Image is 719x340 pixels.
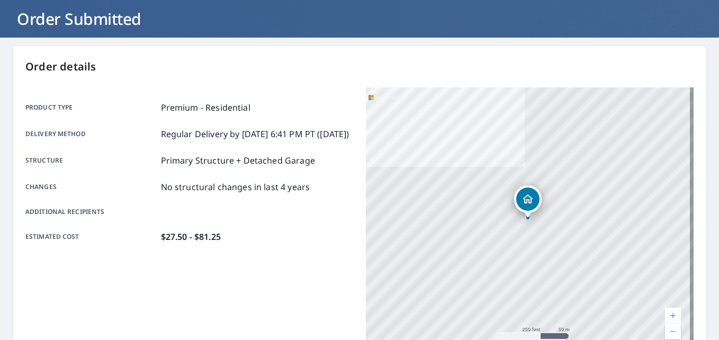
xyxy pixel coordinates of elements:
[25,207,157,217] p: Additional recipients
[161,128,349,140] p: Regular Delivery by [DATE] 6:41 PM PT ([DATE])
[665,308,681,324] a: Current Level 17, Zoom In
[161,101,250,114] p: Premium - Residential
[665,324,681,339] a: Current Level 17, Zoom Out
[25,154,157,167] p: Structure
[25,59,694,75] p: Order details
[161,181,310,193] p: No structural changes in last 4 years
[25,230,157,243] p: Estimated cost
[161,154,315,167] p: Primary Structure + Detached Garage
[25,181,157,193] p: Changes
[13,8,706,30] h1: Order Submitted
[25,101,157,114] p: Product type
[161,230,221,243] p: $27.50 - $81.25
[514,185,542,218] div: Dropped pin, building 1, Residential property, 4411 Allison St Cincinnati, OH 45212
[25,128,157,140] p: Delivery method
